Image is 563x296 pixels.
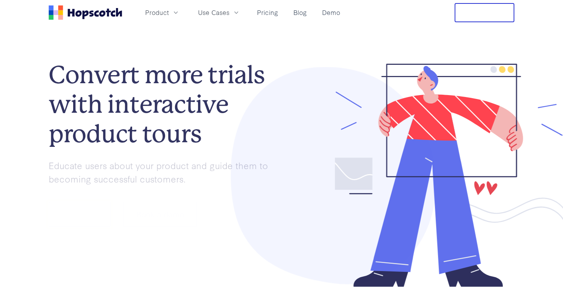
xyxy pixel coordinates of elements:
[193,6,245,19] button: Use Cases
[319,6,343,19] a: Demo
[254,6,281,19] a: Pricing
[49,5,122,20] a: Home
[49,159,281,185] p: Educate users about your product and guide them to becoming successful customers.
[123,202,197,227] button: Book a demo
[198,8,229,17] span: Use Cases
[141,6,184,19] button: Product
[49,202,111,227] button: Show me!
[290,6,310,19] a: Blog
[49,60,281,148] h1: Convert more trials with interactive product tours
[145,8,169,17] span: Product
[455,3,514,22] button: Free Trial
